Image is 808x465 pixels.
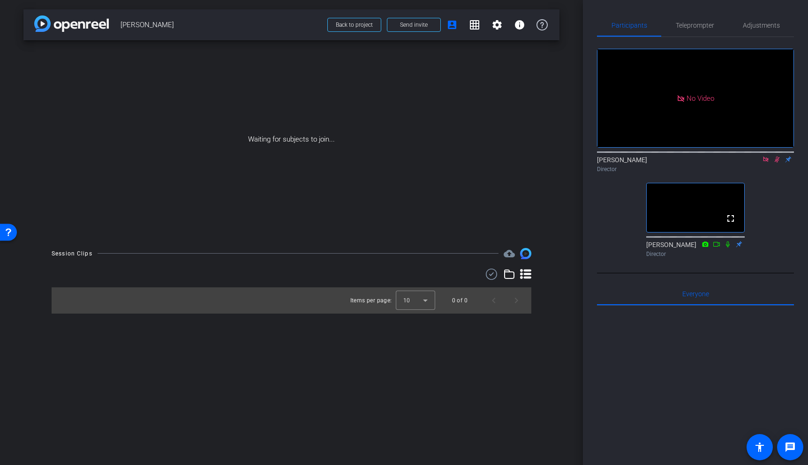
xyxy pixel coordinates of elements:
span: Teleprompter [676,22,714,29]
mat-icon: cloud_upload [504,248,515,259]
div: Director [646,250,745,258]
mat-icon: fullscreen [725,213,736,224]
div: Session Clips [52,249,92,258]
button: Back to project [327,18,381,32]
span: Participants [612,22,647,29]
div: Waiting for subjects to join... [23,40,559,239]
button: Next page [505,289,528,312]
button: Send invite [387,18,441,32]
span: Destinations for your clips [504,248,515,259]
mat-icon: accessibility [754,442,765,453]
img: app-logo [34,15,109,32]
mat-icon: message [785,442,796,453]
mat-icon: grid_on [469,19,480,30]
mat-icon: account_box [446,19,458,30]
span: Everyone [682,291,709,297]
span: No Video [687,94,714,102]
div: 0 of 0 [452,296,468,305]
div: [PERSON_NAME] [597,155,794,173]
span: [PERSON_NAME] [121,15,322,34]
mat-icon: info [514,19,525,30]
div: Items per page: [350,296,392,305]
div: Director [597,165,794,173]
img: Session clips [520,248,531,259]
div: [PERSON_NAME] [646,240,745,258]
mat-icon: settings [491,19,503,30]
span: Send invite [400,21,428,29]
span: Back to project [336,22,373,28]
button: Previous page [483,289,505,312]
span: Adjustments [743,22,780,29]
